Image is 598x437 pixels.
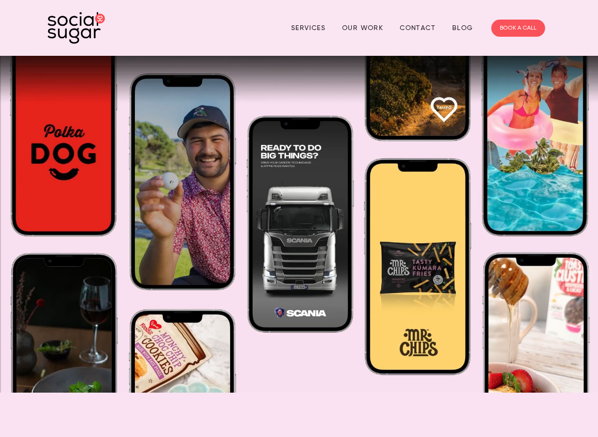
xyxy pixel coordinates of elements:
[291,21,325,35] a: Services
[491,20,545,37] a: BOOK A CALL
[452,21,473,35] a: Blog
[48,12,105,44] img: SocialSugar
[342,21,383,35] a: Our Work
[400,21,436,35] a: Contact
